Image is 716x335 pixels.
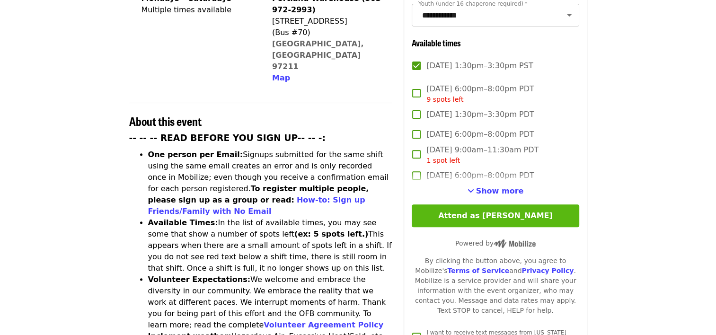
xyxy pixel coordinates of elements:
div: Multiple times available [141,4,231,16]
span: Available times [412,36,461,49]
a: [GEOGRAPHIC_DATA], [GEOGRAPHIC_DATA] 97211 [272,39,364,71]
strong: One person per Email: [148,150,243,159]
strong: To register multiple people, please sign up as a group or read: [148,184,369,204]
a: How-to: Sign up Friends/Family with No Email [148,195,365,216]
div: [STREET_ADDRESS] [272,16,385,27]
span: 9 spots left [426,96,463,103]
strong: Available Times: [148,218,218,227]
strong: -- -- -- READ BEFORE YOU SIGN UP-- -- -: [129,133,326,143]
span: [DATE] 1:30pm–3:30pm PDT [426,109,534,120]
span: [DATE] 6:00pm–8:00pm PDT [426,83,534,105]
button: Map [272,72,290,84]
span: Show more [476,186,524,195]
a: Privacy Policy [522,267,574,274]
div: By clicking the button above, you agree to Mobilize's and . Mobilize is a service provider and wi... [412,256,579,316]
img: Powered by Mobilize [494,239,536,248]
span: [DATE] 6:00pm–8:00pm PDT [426,129,534,140]
strong: Volunteer Expectations: [148,275,251,284]
div: (Bus #70) [272,27,385,38]
button: Open [563,9,576,22]
span: [DATE] 9:00am–11:30am PDT [426,144,539,166]
a: Volunteer Agreement Policy [264,320,383,329]
span: 1 spot left [426,157,460,164]
li: In the list of available times, you may see some that show a number of spots left This appears wh... [148,217,393,274]
button: See more timeslots [468,185,524,197]
span: [DATE] 6:00pm–8:00pm PDT [426,170,534,181]
strong: (ex: 5 spots left.) [294,229,368,238]
span: Powered by [455,239,536,247]
a: Terms of Service [447,267,509,274]
span: About this event [129,113,202,129]
span: [DATE] 1:30pm–3:30pm PST [426,60,533,71]
li: We welcome and embrace the diversity in our community. We embrace the reality that we work at dif... [148,274,393,331]
label: Youth (under 16 chaperone required) [418,1,527,7]
button: Attend as [PERSON_NAME] [412,204,579,227]
span: Map [272,73,290,82]
li: Signups submitted for the same shift using the same email creates an error and is only recorded o... [148,149,393,217]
